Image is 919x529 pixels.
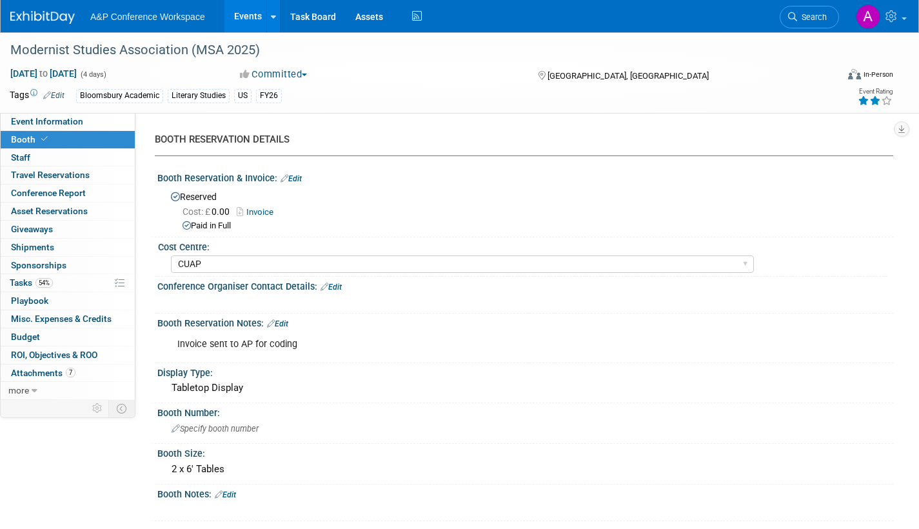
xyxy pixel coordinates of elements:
span: 7 [66,368,75,377]
div: Booth Notes: [157,484,893,501]
a: Sponsorships [1,257,135,274]
span: to [37,68,50,79]
a: Edit [321,283,342,292]
span: Search [797,12,827,22]
i: Booth reservation complete [41,135,48,143]
a: more [1,382,135,399]
span: Asset Reservations [11,206,88,216]
div: Cost Centre: [158,237,887,254]
a: Budget [1,328,135,346]
a: Event Information [1,113,135,130]
td: Tags [10,88,64,103]
img: Amanda Oney [856,5,880,29]
span: (4 days) [79,70,106,79]
div: US [234,89,252,103]
span: [DATE] [DATE] [10,68,77,79]
div: 2 x 6' Tables [167,459,884,479]
span: 54% [35,278,53,288]
span: Event Information [11,116,83,126]
div: Booth Reservation Notes: [157,314,893,330]
span: Giveaways [11,224,53,234]
td: Personalize Event Tab Strip [86,400,109,417]
button: Committed [235,68,312,81]
img: ExhibitDay [10,11,75,24]
span: Attachments [11,368,75,378]
span: Tasks [10,277,53,288]
div: Invoice sent to AP for coding [168,332,751,357]
a: Invoice [237,207,280,217]
span: Playbook [11,295,48,306]
div: Event Rating [858,88,893,95]
div: Booth Size: [157,444,893,460]
a: Travel Reservations [1,166,135,184]
div: Display Type: [157,363,893,379]
a: Staff [1,149,135,166]
a: Playbook [1,292,135,310]
span: [GEOGRAPHIC_DATA], [GEOGRAPHIC_DATA] [548,71,709,81]
span: ROI, Objectives & ROO [11,350,97,360]
a: Edit [215,490,236,499]
div: Bloomsbury Academic [76,89,163,103]
a: ROI, Objectives & ROO [1,346,135,364]
div: Booth Reservation & Invoice: [157,168,893,185]
span: Specify booth number [172,424,259,434]
a: Booth [1,131,135,148]
div: Modernist Studies Association (MSA 2025) [6,39,818,62]
span: Staff [11,152,30,163]
a: Misc. Expenses & Credits [1,310,135,328]
div: In-Person [863,70,893,79]
img: Format-Inperson.png [848,69,861,79]
span: Budget [11,332,40,342]
span: 0.00 [183,206,235,217]
a: Conference Report [1,185,135,202]
span: Sponsorships [11,260,66,270]
span: A&P Conference Workspace [90,12,205,22]
span: Booth [11,134,50,145]
span: Shipments [11,242,54,252]
div: Conference Organiser Contact Details: [157,277,893,294]
span: more [8,385,29,395]
a: Shipments [1,239,135,256]
span: Travel Reservations [11,170,90,180]
div: Tabletop Display [167,378,884,398]
span: Cost: £ [183,206,212,217]
a: Edit [43,91,64,100]
div: Booth Number: [157,403,893,419]
span: Conference Report [11,188,86,198]
a: Attachments7 [1,364,135,382]
td: Toggle Event Tabs [109,400,135,417]
div: Reserved [167,187,884,232]
div: Paid in Full [183,220,884,232]
div: Event Format [762,67,893,86]
a: Edit [281,174,302,183]
a: Tasks54% [1,274,135,292]
div: FY26 [256,89,282,103]
a: Edit [267,319,288,328]
span: Misc. Expenses & Credits [11,314,112,324]
a: Search [780,6,839,28]
div: Literary Studies [168,89,230,103]
a: Giveaways [1,221,135,238]
div: BOOTH RESERVATION DETAILS [155,133,884,146]
a: Asset Reservations [1,203,135,220]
